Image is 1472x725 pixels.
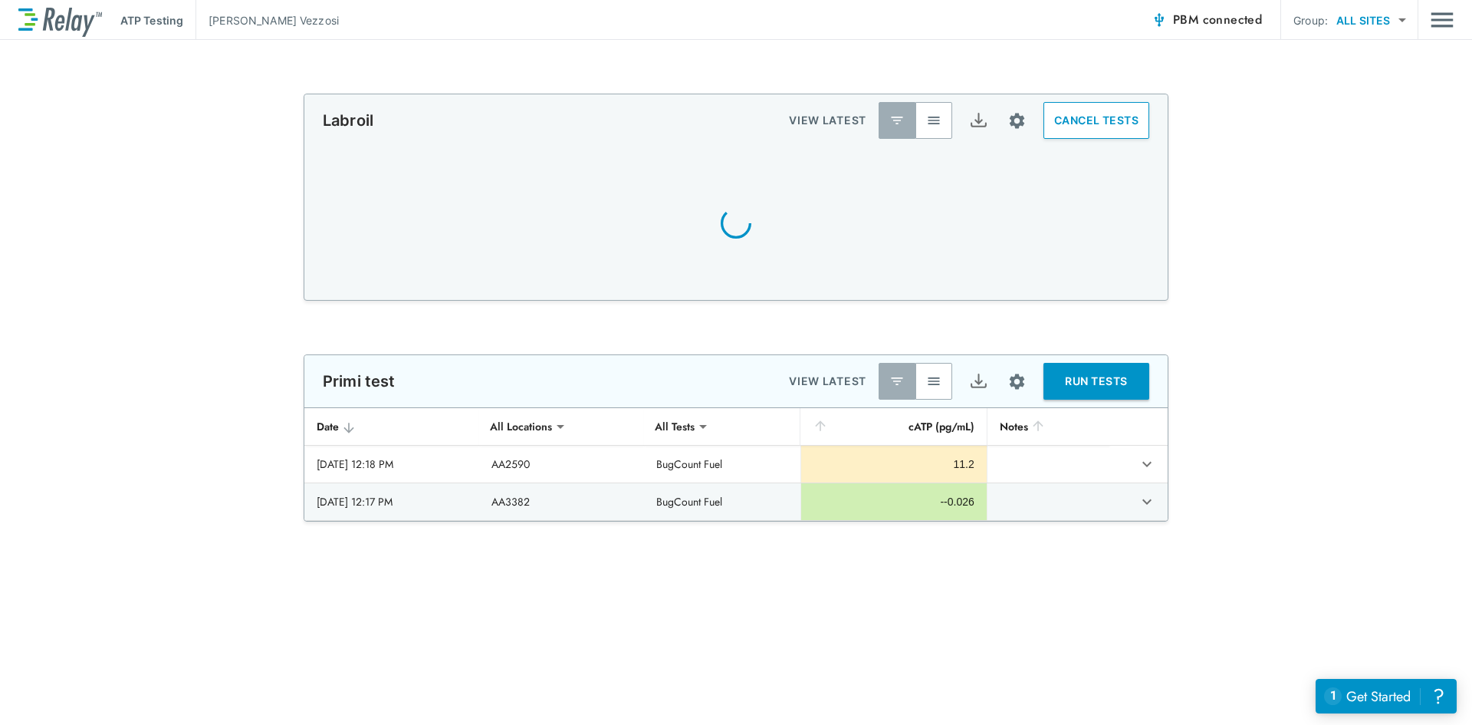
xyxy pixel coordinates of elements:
[209,12,339,28] p: [PERSON_NAME] Vezzosi
[1145,5,1268,35] button: PBM connected
[1007,372,1027,391] img: Settings Icon
[813,417,974,436] div: cATP (pg/mL)
[120,12,183,28] p: ATP Testing
[323,372,396,391] p: Primi test
[1000,417,1097,436] div: Notes
[960,363,997,400] button: Export
[1316,679,1457,713] iframe: Resource center
[889,374,905,389] img: Latest
[813,494,974,509] div: --0.026
[479,411,563,442] div: All Locations
[926,113,941,128] img: View All
[997,361,1037,402] button: Site setup
[969,372,988,391] img: Export Icon
[644,446,800,483] td: BugCount Fuel
[479,446,645,483] td: AA2590
[926,374,941,389] img: View All
[323,111,373,130] p: Labroil
[1431,5,1454,35] button: Main menu
[304,408,1168,521] table: sticky table
[644,483,800,520] td: BugCount Fuel
[1152,12,1167,28] img: Connected Icon
[1134,451,1160,477] button: expand row
[644,411,705,442] div: All Tests
[479,483,645,520] td: AA3382
[969,111,988,130] img: Export Icon
[789,372,866,391] p: VIEW LATEST
[789,111,866,130] p: VIEW LATEST
[960,102,997,139] button: Export
[304,408,479,446] th: Date
[1203,11,1263,28] span: connected
[1043,102,1149,139] button: CANCEL TESTS
[1134,489,1160,515] button: expand row
[1007,111,1027,130] img: Settings Icon
[1431,5,1454,35] img: Drawer Icon
[813,456,974,472] div: 11.2
[997,101,1037,141] button: Site setup
[18,4,102,37] img: LuminUltra Relay
[1043,363,1149,400] button: RUN TESTS
[889,113,905,128] img: Latest
[1293,12,1328,28] p: Group:
[317,456,467,472] div: [DATE] 12:18 PM
[317,494,467,509] div: [DATE] 12:17 PM
[1173,9,1262,31] span: PBM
